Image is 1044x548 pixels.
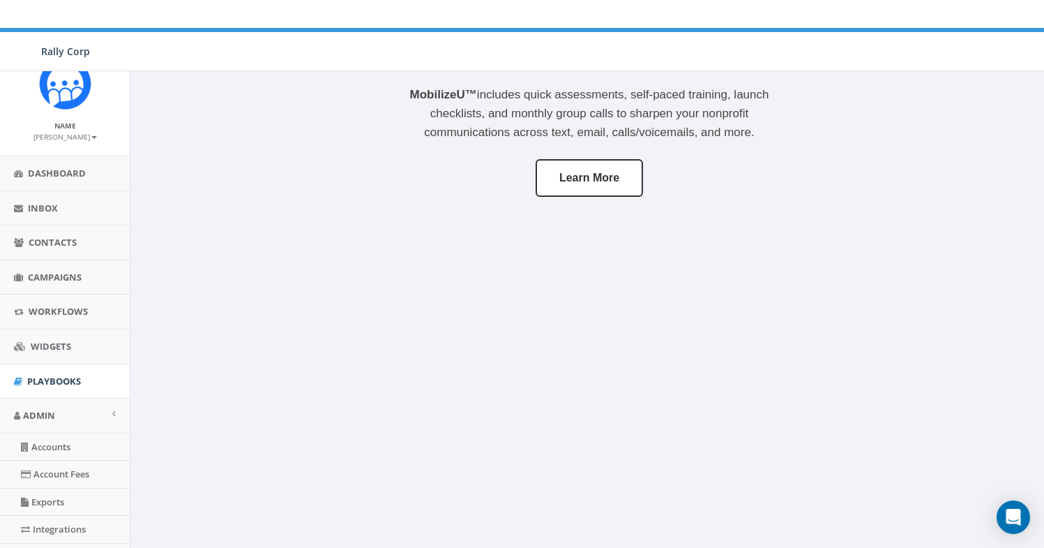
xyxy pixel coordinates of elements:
img: Icon_1.png [39,57,91,110]
small: Name [54,121,76,131]
span: Widgets [31,340,71,353]
a: [PERSON_NAME] [33,130,97,142]
span: Inbox [28,202,58,214]
a: Learn More [536,159,643,198]
span: Playbooks [27,375,81,387]
span: Rally Corp [41,45,90,58]
span: Campaigns [28,271,82,283]
span: Admin [23,409,55,422]
p: includes quick assessments, self-paced training, launch checklists, and monthly group calls to sh... [394,85,785,142]
small: [PERSON_NAME] [33,132,97,142]
div: Open Intercom Messenger [997,501,1030,534]
strong: MobilizeU™ [410,88,477,101]
span: Workflows [29,305,88,318]
span: Contacts [29,236,77,249]
span: Dashboard [28,167,86,179]
div: rally_media [380,71,799,490]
